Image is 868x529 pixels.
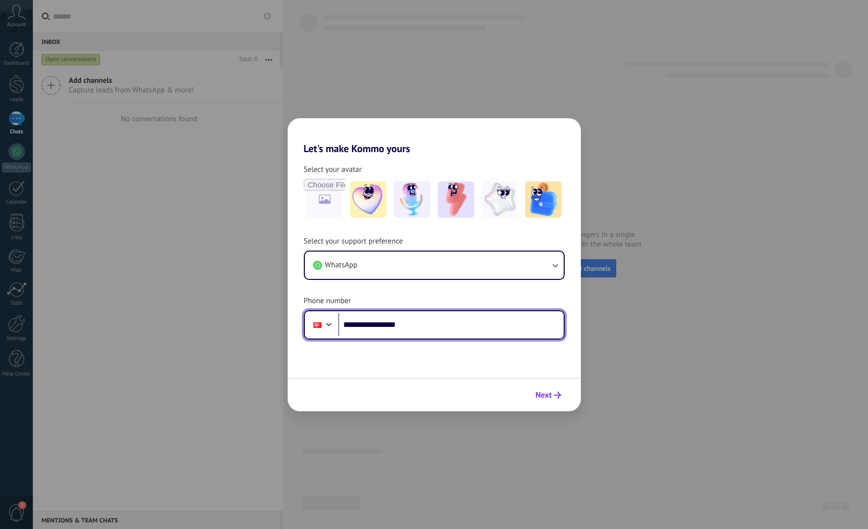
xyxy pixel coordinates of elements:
img: -5.jpeg [525,181,562,218]
img: -2.jpeg [394,181,430,218]
img: -1.jpeg [350,181,386,218]
img: -3.jpeg [438,181,474,218]
span: Select your support preference [304,236,403,247]
button: Next [531,387,565,404]
span: Next [535,392,552,399]
h2: Let's make Kommo yours [288,118,581,155]
span: Phone number [304,296,351,306]
button: WhatsApp [305,252,564,279]
div: Turkey: + 90 [308,314,327,335]
img: -4.jpeg [482,181,518,218]
span: WhatsApp [325,260,357,270]
span: Select your avatar [304,165,362,175]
